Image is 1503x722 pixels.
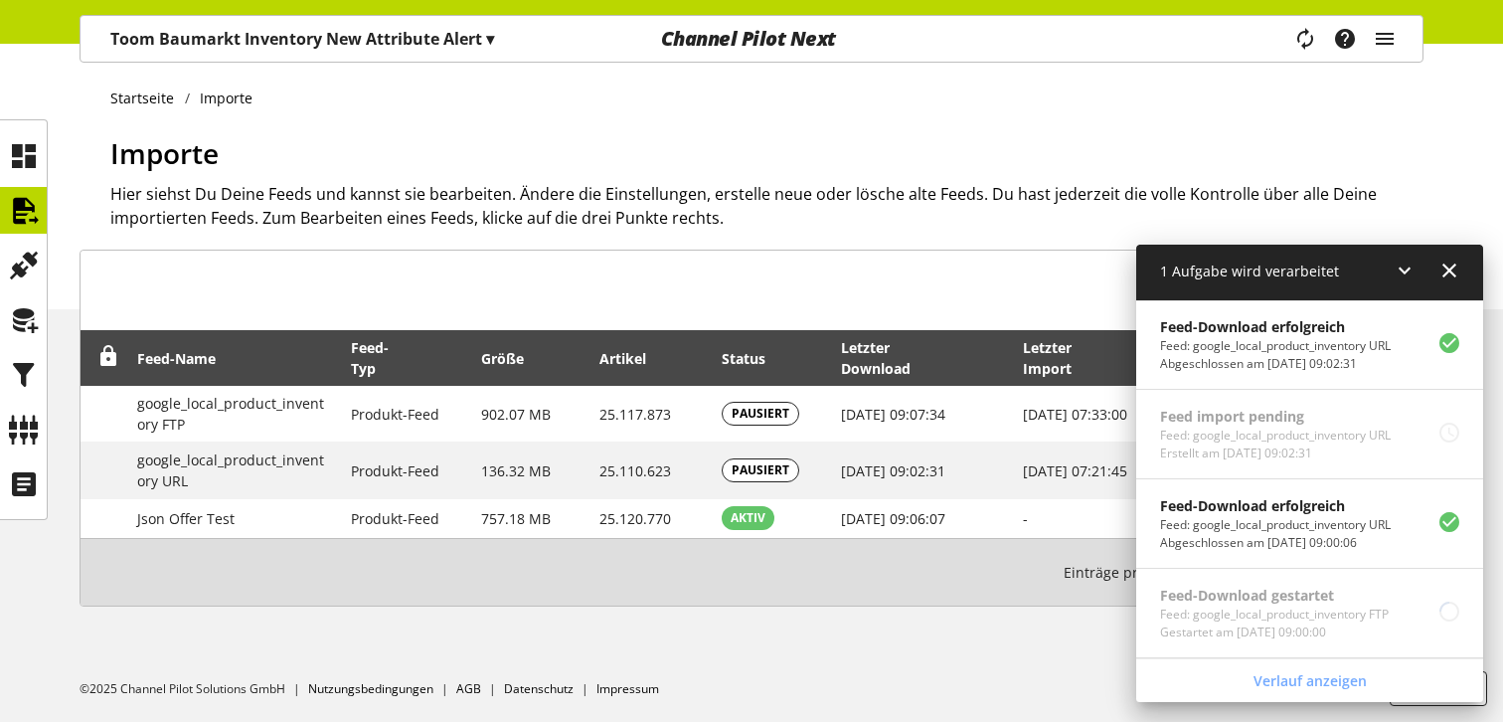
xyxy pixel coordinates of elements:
div: Entsperren, um Zeilen neu anzuordnen [91,346,119,371]
span: google_local_product_inventory FTP [137,394,324,434]
span: - [1023,509,1028,528]
span: 757.18 MB [481,509,551,528]
span: 1 Aufgabe wird verarbeitet [1160,262,1339,280]
span: ▾ [486,28,494,50]
p: Toom Baumarkt Inventory New Attribute Alert [110,27,494,51]
a: Startseite [110,88,185,108]
p: Abgeschlossen am Sep 04, 2025, 09:02:31 [1160,355,1391,373]
span: Verlauf anzeigen [1253,670,1367,691]
span: [DATE] 09:07:34 [841,405,945,424]
h2: Hier siehst Du Deine Feeds und kannst sie bearbeiten. Ändere die Einstellungen, erstelle neue ode... [110,182,1423,230]
a: Nutzungsbedingungen [308,680,433,697]
p: Abgeschlossen am Sep 04, 2025, 09:00:06 [1160,534,1391,552]
span: Produkt-Feed [351,405,439,424]
p: Feed: google_local_product_inventory URL [1160,516,1391,534]
div: Status [722,348,785,369]
span: 25.117.873 [599,405,671,424]
span: Einträge pro Seite [1064,562,1191,583]
span: [DATE] 09:06:07 [841,509,945,528]
a: AGB [456,680,481,697]
a: Impressum [596,680,659,697]
span: PAUSIERT [732,405,789,423]
div: Feed-Typ [351,337,428,379]
div: Artikel [599,348,666,369]
span: 902.07 MB [481,405,551,424]
div: Feed-Name [137,348,236,369]
span: Json Offer Test [137,509,235,528]
nav: main navigation [80,15,1423,63]
div: Letzter Download [841,337,970,379]
span: Entsperren, um Zeilen neu anzuordnen [98,346,119,367]
span: Importe [110,134,219,172]
a: Feed-Download erfolgreichFeed: google_local_product_inventory URLAbgeschlossen am [DATE] 09:00:06 [1136,479,1483,568]
a: Feed-Download erfolgreichFeed: google_local_product_inventory URLAbgeschlossen am [DATE] 09:02:31 [1136,300,1483,389]
span: [DATE] 07:21:45 [1023,461,1127,480]
span: 25.120.770 [599,509,671,528]
span: 25.110.623 [599,461,671,480]
span: google_local_product_inventory URL [137,451,324,490]
p: Feed: google_local_product_inventory URL [1160,337,1391,355]
span: Produkt-Feed [351,461,439,480]
a: Verlauf anzeigen [1140,663,1479,698]
p: Feed-Download erfolgreich [1160,316,1391,337]
div: Letzter Import [1023,337,1131,379]
span: AKTIV [731,509,765,527]
span: Produkt-Feed [351,509,439,528]
li: ©2025 Channel Pilot Solutions GmbH [80,680,308,698]
span: PAUSIERT [732,461,789,479]
a: Datenschutz [504,680,574,697]
small: 1-3 / 3 [1064,555,1304,590]
span: [DATE] 07:33:00 [1023,405,1127,424]
p: Feed-Download erfolgreich [1160,495,1391,516]
span: 136.32 MB [481,461,551,480]
div: Größe [481,348,544,369]
span: [DATE] 09:02:31 [841,461,945,480]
